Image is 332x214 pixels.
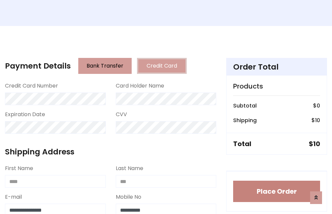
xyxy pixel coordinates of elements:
[5,193,22,201] label: E-mail
[233,181,320,202] button: Place Order
[311,117,320,123] h6: $
[313,139,320,148] span: 10
[317,102,320,109] span: 0
[309,140,320,148] h5: $
[315,116,320,124] span: 10
[233,62,320,72] h4: Order Total
[5,164,33,172] label: First Name
[313,103,320,109] h6: $
[116,82,164,90] label: Card Holder Name
[78,58,132,74] button: Bank Transfer
[233,103,257,109] h6: Subtotal
[233,117,257,123] h6: Shipping
[137,58,187,74] button: Credit Card
[5,61,71,71] h4: Payment Details
[233,140,251,148] h5: Total
[5,147,216,156] h4: Shipping Address
[5,82,58,90] label: Credit Card Number
[116,110,127,118] label: CVV
[116,164,143,172] label: Last Name
[116,193,141,201] label: Mobile No
[5,110,45,118] label: Expiration Date
[233,82,320,90] h5: Products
